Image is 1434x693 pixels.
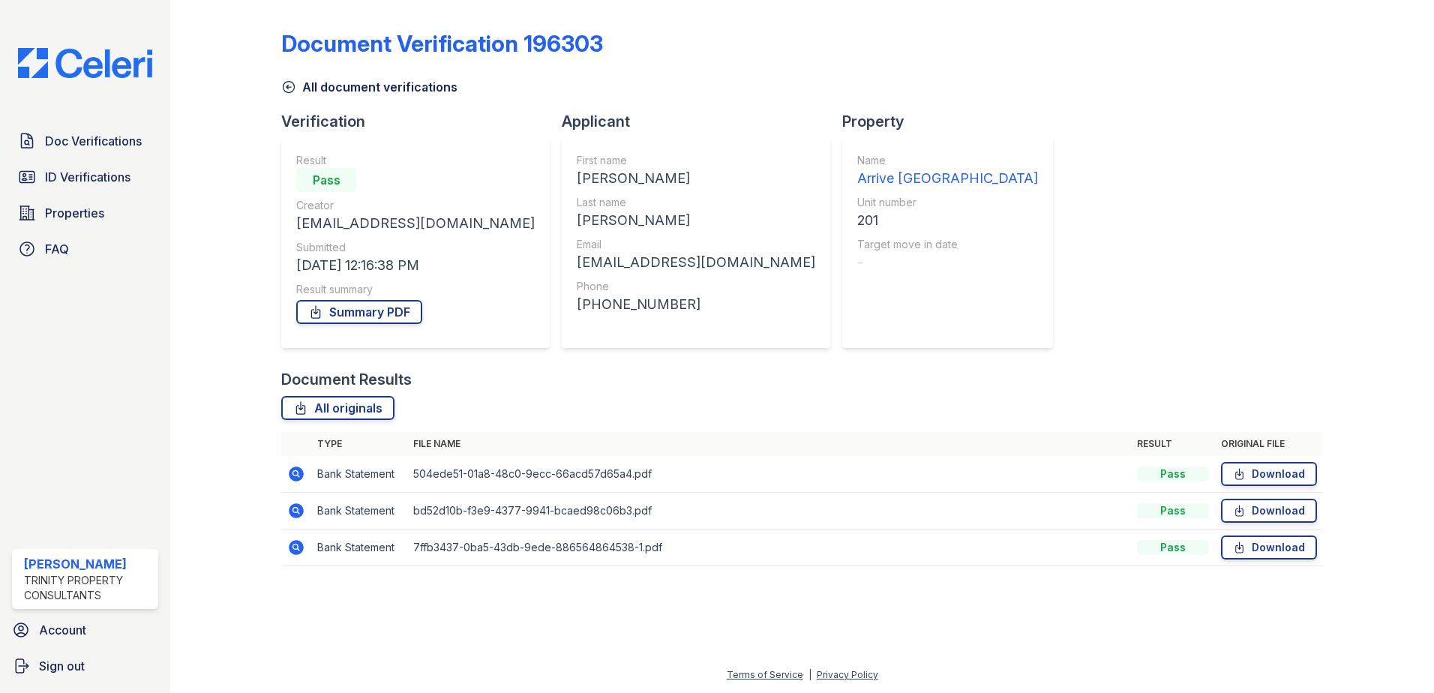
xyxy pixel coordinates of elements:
a: Terms of Service [727,669,803,680]
div: Trinity Property Consultants [24,573,152,603]
div: Pass [1137,466,1209,481]
td: 504ede51-01a8-48c0-9ecc-66acd57d65a4.pdf [407,456,1131,493]
th: File name [407,432,1131,456]
td: 7ffb3437-0ba5-43db-9ede-886564864538-1.pdf [407,529,1131,566]
th: Result [1131,432,1215,456]
td: Bank Statement [311,529,407,566]
div: Result summary [296,282,535,297]
div: 201 [857,210,1038,231]
div: Pass [1137,503,1209,518]
span: ID Verifications [45,168,130,186]
div: [PERSON_NAME] [577,210,815,231]
div: Verification [281,111,562,132]
a: Properties [12,198,158,228]
div: Result [296,153,535,168]
th: Original file [1215,432,1323,456]
div: Pass [296,168,356,192]
div: Last name [577,195,815,210]
div: [PERSON_NAME] [24,555,152,573]
a: Download [1221,499,1317,523]
a: ID Verifications [12,162,158,192]
div: [PERSON_NAME] [577,168,815,189]
div: First name [577,153,815,168]
div: Creator [296,198,535,213]
div: | [808,669,811,680]
a: Summary PDF [296,300,422,324]
a: All originals [281,396,394,420]
td: Bank Statement [311,493,407,529]
a: Account [6,615,164,645]
div: - [857,252,1038,273]
span: FAQ [45,240,69,258]
a: Download [1221,462,1317,486]
div: Submitted [296,240,535,255]
div: [EMAIL_ADDRESS][DOMAIN_NAME] [577,252,815,273]
span: Sign out [39,657,85,675]
a: Privacy Policy [817,669,878,680]
td: Bank Statement [311,456,407,493]
div: Name [857,153,1038,168]
div: Applicant [562,111,842,132]
div: Document Verification 196303 [281,30,603,57]
th: Type [311,432,407,456]
a: Name Arrive [GEOGRAPHIC_DATA] [857,153,1038,189]
div: Pass [1137,540,1209,555]
img: CE_Logo_Blue-a8612792a0a2168367f1c8372b55b34899dd931a85d93a1a3d3e32e68fde9ad4.png [6,48,164,78]
div: [PHONE_NUMBER] [577,294,815,315]
div: Email [577,237,815,252]
div: Document Results [281,369,412,390]
div: [EMAIL_ADDRESS][DOMAIN_NAME] [296,213,535,234]
a: FAQ [12,234,158,264]
div: Unit number [857,195,1038,210]
td: bd52d10b-f3e9-4377-9941-bcaed98c06b3.pdf [407,493,1131,529]
a: Download [1221,535,1317,559]
a: All document verifications [281,78,457,96]
div: Property [842,111,1065,132]
div: Target move in date [857,237,1038,252]
a: Sign out [6,651,164,681]
a: Doc Verifications [12,126,158,156]
span: Properties [45,204,104,222]
div: [DATE] 12:16:38 PM [296,255,535,276]
span: Doc Verifications [45,132,142,150]
div: Arrive [GEOGRAPHIC_DATA] [857,168,1038,189]
div: Phone [577,279,815,294]
span: Account [39,621,86,639]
